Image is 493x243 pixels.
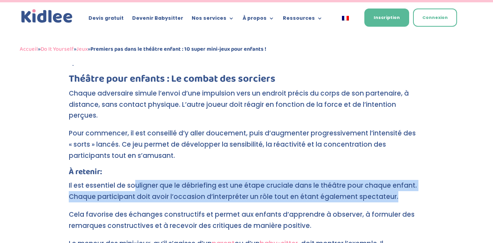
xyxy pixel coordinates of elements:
[413,9,457,27] a: Connexion
[76,44,88,54] a: Jeux
[69,128,424,168] p: Pour commencer, il est conseillé d’y aller doucement, puis d’augmenter progressivement l’intensit...
[20,8,74,25] img: logo_kidlee_bleu
[88,15,124,24] a: Devis gratuit
[69,165,100,178] strong: À retenir
[41,44,74,54] a: Do It Yourself
[342,16,349,21] img: Français
[192,15,234,24] a: Nos services
[20,44,266,54] span: » » »
[69,180,424,209] p: Il est essentiel de souligner que le débriefing est une étape cruciale dans le théâtre pour chaqu...
[69,168,424,180] h4: :
[132,15,183,24] a: Devenir Babysitter
[69,209,424,238] p: Cela favorise des échanges constructifs et permet aux enfants d’apprendre à observer, à formuler ...
[364,9,409,27] a: Inscription
[90,44,266,54] strong: Premiers pas dans le théâtre enfant : 10 super mini-jeux pour enfants !
[283,15,323,24] a: Ressources
[69,88,424,128] p: Chaque adversaire simule l’envoi d’une impulsion vers un endroit précis du corps de son partenair...
[20,44,38,54] a: Accueil
[69,74,424,88] h3: Théâtre pour enfants : Le combat des sorciers
[243,15,274,24] a: À propos
[20,8,74,25] a: Kidlee Logo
